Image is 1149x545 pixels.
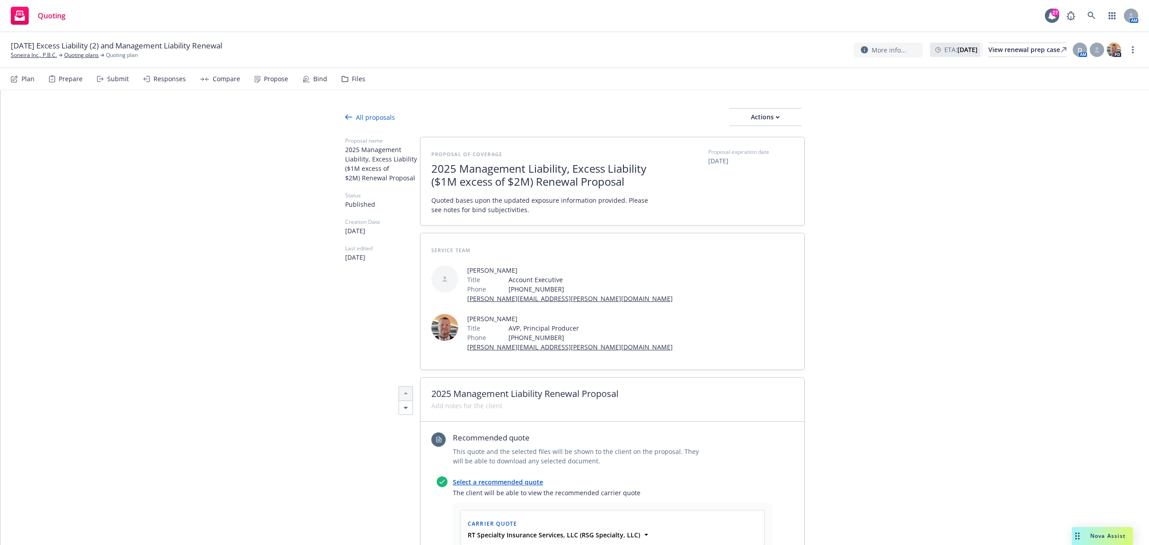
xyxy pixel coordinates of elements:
[509,275,673,284] span: Account Executive
[453,432,709,443] span: Recommended quote
[264,75,288,83] div: Propose
[453,478,543,486] a: Select a recommended quote
[467,275,480,284] span: Title
[509,333,673,342] span: [PHONE_NUMBER]
[957,45,978,54] strong: [DATE]
[467,343,673,351] a: [PERSON_NAME][EMAIL_ADDRESS][PERSON_NAME][DOMAIN_NAME]
[467,314,673,323] span: [PERSON_NAME]
[467,284,486,294] span: Phone
[431,162,651,188] span: 2025 Management Liability, Excess Liability ($1M excess of $2M) Renewal Proposal
[1072,527,1083,545] div: Drag to move
[468,531,640,539] strong: RT Specialty Insurance Services, LLC (RSG Specialty, LLC)
[1083,7,1101,25] a: Search
[431,314,458,341] img: employee photo
[467,266,673,275] span: [PERSON_NAME]
[1062,7,1080,25] a: Report a Bug
[431,247,470,253] span: Service Team
[431,388,794,399] span: 2025 Management Liability Renewal Proposal
[345,192,420,200] span: Status
[467,333,486,342] span: Phone
[345,200,420,209] span: Published
[213,75,240,83] div: Compare
[1051,9,1059,17] div: 27
[345,218,420,226] span: Creation Date
[1127,44,1138,55] a: more
[345,145,420,183] span: 2025 Management Liability, Excess Liability ($1M excess of $2M) Renewal Proposal
[1103,7,1121,25] a: Switch app
[345,253,420,262] span: [DATE]
[153,75,186,83] div: Responses
[431,196,651,214] span: Quoted bases upon the updated exposure information provided. Please see notes for bind subjectivi...
[1072,527,1133,545] button: Nova Assist
[509,323,673,333] span: AVP, Principal Producer
[11,51,57,59] a: Soneira Inc., P.B.C.
[872,45,906,55] span: More info...
[453,447,709,466] span: This quote and the selected files will be shown to the client on the proposal. They will be able ...
[345,226,420,235] span: [DATE]
[1107,43,1121,57] img: photo
[708,148,769,156] span: Proposal expiration date
[988,43,1066,57] a: View renewal prep case
[708,156,794,166] span: [DATE]
[468,520,517,528] span: Carrier Quote
[509,284,673,294] span: [PHONE_NUMBER]
[352,75,365,83] div: Files
[431,151,502,157] span: Proposal of coverage
[313,75,327,83] div: Bind
[38,12,66,19] span: Quoting
[22,75,35,83] div: Plan
[345,113,395,122] div: All proposals
[11,40,222,51] span: [DATE] Excess Liability (2) and Management Liability Renewal
[467,294,673,303] a: [PERSON_NAME][EMAIL_ADDRESS][PERSON_NAME][DOMAIN_NAME]
[64,51,99,59] a: Quoting plans
[7,3,69,28] a: Quoting
[345,137,420,145] span: Proposal name
[854,43,923,57] button: More info...
[453,488,772,497] span: The client will be able to view the recommended carrier quote
[1090,532,1126,540] span: Nova Assist
[944,45,978,54] span: ETA :
[106,51,138,59] span: Quoting plan
[107,75,129,83] div: Submit
[59,75,83,83] div: Prepare
[1078,45,1082,55] span: D
[729,108,801,126] button: Actions
[345,244,420,253] span: Last edited
[729,109,801,126] div: Actions
[467,323,480,333] span: Title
